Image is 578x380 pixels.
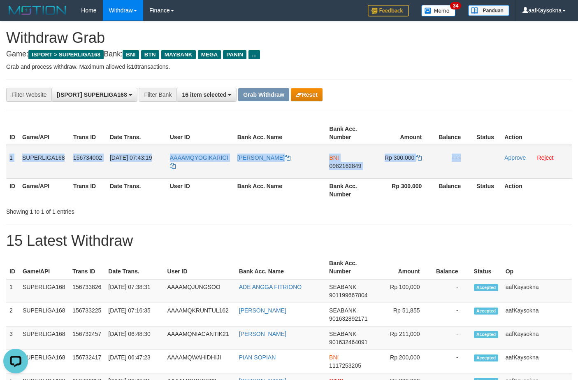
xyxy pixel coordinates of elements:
[474,354,499,361] span: Accepted
[432,303,470,326] td: -
[6,279,19,303] td: 1
[329,354,339,361] span: BNI
[432,326,470,350] td: -
[19,326,69,350] td: SUPERLIGA168
[291,88,323,101] button: Reset
[329,292,367,298] span: Copy 901199667804 to clipboard
[432,350,470,373] td: -
[421,5,456,16] img: Button%20Memo.svg
[164,279,236,303] td: AAAAMQJUNGSOO
[19,121,70,145] th: Game/API
[70,178,107,202] th: Trans ID
[326,178,375,202] th: Bank Acc. Number
[57,91,127,98] span: [ISPORT] SUPERLIGA168
[239,331,286,337] a: [PERSON_NAME]
[6,30,572,46] h1: Withdraw Grab
[329,154,339,161] span: BNI
[6,303,19,326] td: 2
[374,256,432,279] th: Amount
[537,154,554,161] a: Reject
[450,2,461,9] span: 34
[105,350,164,373] td: [DATE] 06:47:23
[70,121,107,145] th: Trans ID
[123,50,139,59] span: BNI
[3,3,28,28] button: Open LiveChat chat widget
[19,256,69,279] th: Game/API
[237,154,290,161] a: [PERSON_NAME]
[6,4,69,16] img: MOTION_logo.png
[432,256,470,279] th: Balance
[329,163,361,169] span: Copy 0982162849 to clipboard
[329,284,356,290] span: SEABANK
[6,233,572,249] h1: 15 Latest Withdraw
[375,178,434,202] th: Rp 300.000
[238,88,289,101] button: Grab Withdraw
[504,154,526,161] a: Approve
[502,350,572,373] td: aafKaysokna
[19,303,69,326] td: SUPERLIGA168
[471,256,502,279] th: Status
[6,50,572,58] h4: Game: Bank:
[239,307,286,314] a: [PERSON_NAME]
[19,350,69,373] td: SUPERLIGA168
[329,339,367,345] span: Copy 901632464091 to clipboard
[432,279,470,303] td: -
[161,50,196,59] span: MAYBANK
[374,350,432,373] td: Rp 200,000
[501,178,572,202] th: Action
[234,121,326,145] th: Bank Acc. Name
[170,154,228,161] span: AAAAMQYOGIKARIGI
[69,350,105,373] td: 156732417
[474,284,499,291] span: Accepted
[236,256,326,279] th: Bank Acc. Name
[502,279,572,303] td: aafKaysokna
[19,145,70,179] td: SUPERLIGA168
[6,63,572,71] p: Grab and process withdraw. Maximum allowed is transactions.
[502,303,572,326] td: aafKaysokna
[164,303,236,326] td: AAAAMQKRUNTUL162
[468,5,509,16] img: panduan.png
[434,145,473,179] td: - - -
[105,256,164,279] th: Date Trans.
[329,362,361,369] span: Copy 1117253205 to clipboard
[434,121,473,145] th: Balance
[6,145,19,179] td: 1
[69,326,105,350] td: 156732457
[474,331,499,338] span: Accepted
[385,154,414,161] span: Rp 300.000
[329,307,356,314] span: SEABANK
[502,256,572,279] th: Op
[239,284,302,290] a: ADE ANGGA FITRIONO
[434,178,473,202] th: Balance
[6,178,19,202] th: ID
[51,88,137,102] button: [ISPORT] SUPERLIGA168
[501,121,572,145] th: Action
[110,154,152,161] span: [DATE] 07:43:19
[182,91,226,98] span: 16 item selected
[234,178,326,202] th: Bank Acc. Name
[107,178,167,202] th: Date Trans.
[69,256,105,279] th: Trans ID
[6,256,19,279] th: ID
[502,326,572,350] td: aafKaysokna
[19,279,69,303] td: SUPERLIGA168
[6,204,234,216] div: Showing 1 to 1 of 1 entries
[69,279,105,303] td: 156733826
[28,50,104,59] span: ISPORT > SUPERLIGA168
[198,50,221,59] span: MEGA
[329,315,367,322] span: Copy 901632892171 to clipboard
[473,178,501,202] th: Status
[164,326,236,350] td: AAAAMQNIACANTIK21
[248,50,260,59] span: ...
[6,88,51,102] div: Filter Website
[73,154,102,161] span: 156734002
[326,121,375,145] th: Bank Acc. Number
[6,326,19,350] td: 3
[375,121,434,145] th: Amount
[6,121,19,145] th: ID
[223,50,246,59] span: PANIN
[474,308,499,315] span: Accepted
[164,256,236,279] th: User ID
[131,63,137,70] strong: 10
[239,354,276,361] a: PIAN SOPIAN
